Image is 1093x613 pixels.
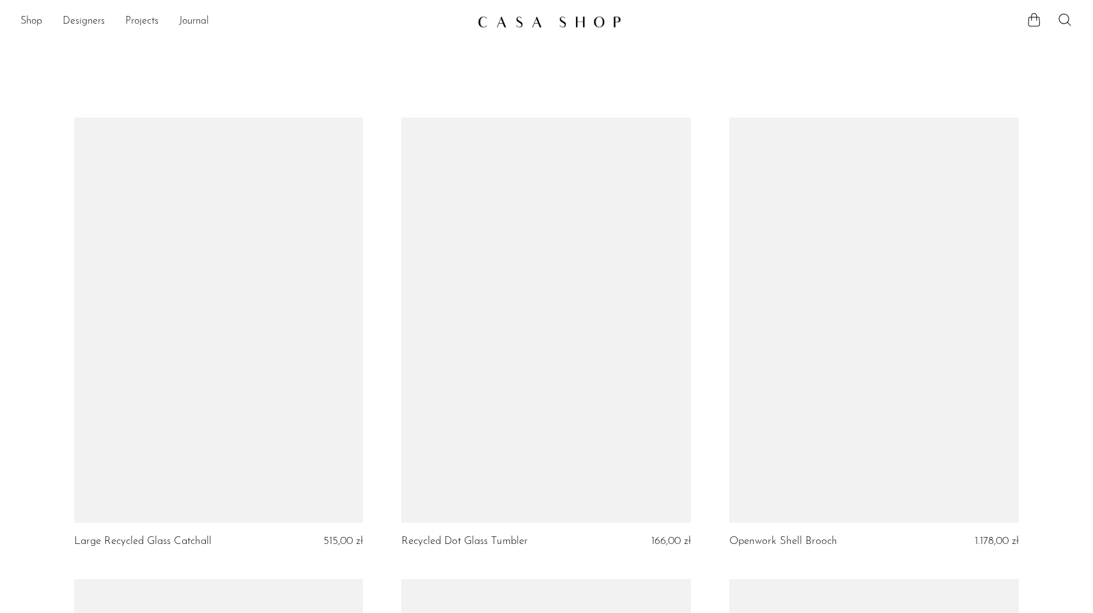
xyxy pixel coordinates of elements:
[20,11,467,33] ul: NEW HEADER MENU
[20,11,467,33] nav: Desktop navigation
[20,13,42,30] a: Shop
[401,536,528,547] a: Recycled Dot Glass Tumbler
[125,13,159,30] a: Projects
[179,13,209,30] a: Journal
[74,536,212,547] a: Large Recycled Glass Catchall
[975,536,1019,547] span: 1.178,00 zł
[63,13,105,30] a: Designers
[729,536,837,547] a: Openwork Shell Brooch
[651,536,691,547] span: 166,00 zł
[323,536,363,547] span: 515,00 zł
